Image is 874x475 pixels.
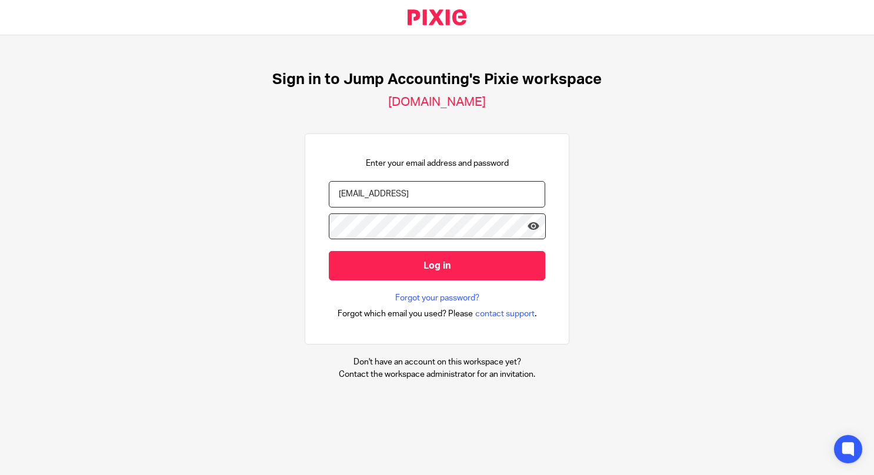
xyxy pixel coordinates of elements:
[366,158,509,169] p: Enter your email address and password
[338,308,473,320] span: Forgot which email you used? Please
[395,292,479,304] a: Forgot your password?
[339,369,535,380] p: Contact the workspace administrator for an invitation.
[338,307,537,320] div: .
[329,251,545,280] input: Log in
[329,181,545,208] input: name@example.com
[388,95,486,110] h2: [DOMAIN_NAME]
[475,308,535,320] span: contact support
[339,356,535,368] p: Don't have an account on this workspace yet?
[272,71,602,89] h1: Sign in to Jump Accounting's Pixie workspace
